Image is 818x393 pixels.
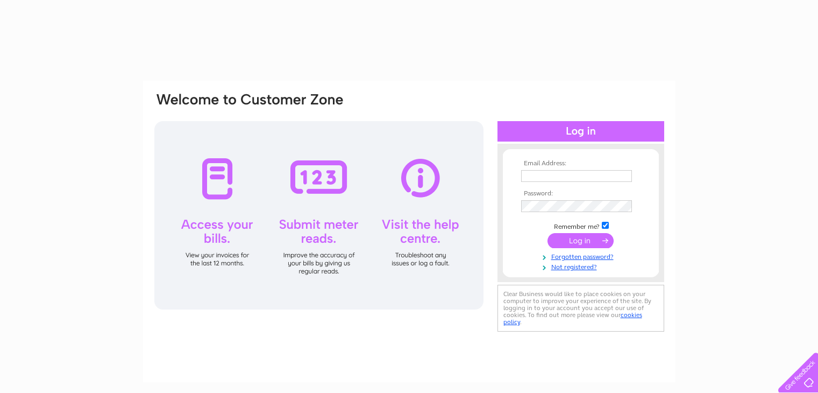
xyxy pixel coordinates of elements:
a: Not registered? [521,261,643,271]
a: Forgotten password? [521,251,643,261]
th: Email Address: [518,160,643,167]
a: cookies policy [503,311,642,326]
th: Password: [518,190,643,198]
div: Clear Business would like to place cookies on your computer to improve your experience of the sit... [497,285,664,332]
td: Remember me? [518,220,643,231]
input: Submit [547,233,614,248]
